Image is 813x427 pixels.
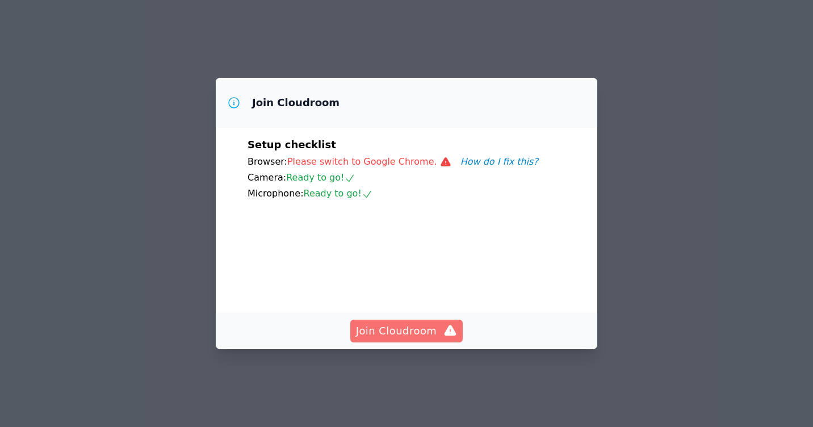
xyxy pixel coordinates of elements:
span: Please switch to Google Chrome. [287,156,460,167]
span: Microphone: [248,188,304,199]
span: Browser: [248,156,287,167]
button: Join Cloudroom [350,320,463,342]
span: Join Cloudroom [356,323,458,339]
button: How do I fix this? [460,155,538,169]
span: Camera: [248,172,286,183]
span: Setup checklist [248,139,336,150]
span: Ready to go! [286,172,355,183]
span: Ready to go! [304,188,373,199]
h3: Join Cloudroom [252,96,340,110]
